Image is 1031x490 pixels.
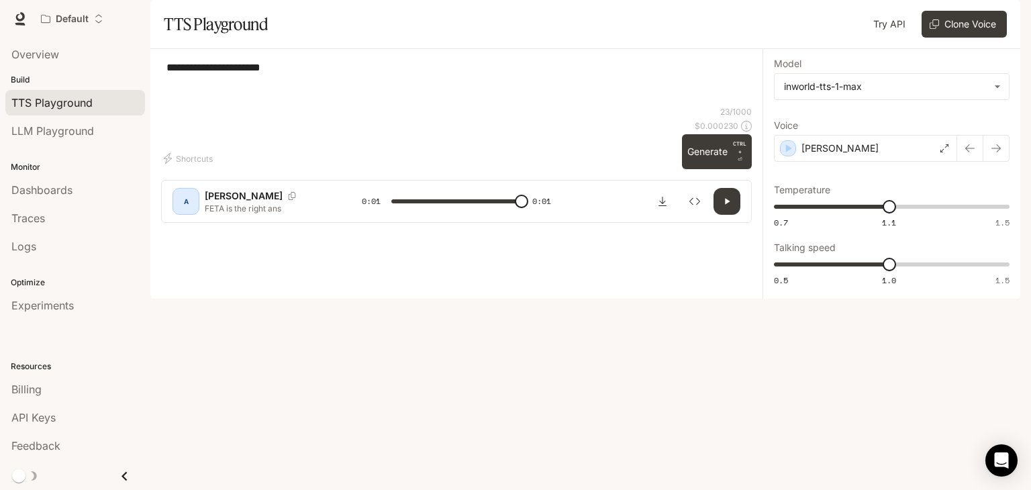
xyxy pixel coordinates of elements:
[283,192,301,200] button: Copy Voice ID
[532,195,551,208] span: 0:01
[774,217,788,228] span: 0.7
[775,74,1009,99] div: inworld-tts-1-max
[161,148,218,169] button: Shortcuts
[205,189,283,203] p: [PERSON_NAME]
[995,217,1010,228] span: 1.5
[774,185,830,195] p: Temperature
[681,188,708,215] button: Inspect
[922,11,1007,38] button: Clone Voice
[868,11,911,38] a: Try API
[801,142,879,155] p: [PERSON_NAME]
[175,191,197,212] div: A
[164,11,268,38] h1: TTS Playground
[774,121,798,130] p: Voice
[205,203,330,214] p: FETA is the right ans
[882,275,896,286] span: 1.0
[733,140,746,156] p: CTRL +
[35,5,109,32] button: Open workspace menu
[695,120,738,132] p: $ 0.000230
[784,80,987,93] div: inworld-tts-1-max
[774,243,836,252] p: Talking speed
[362,195,381,208] span: 0:01
[985,444,1018,477] div: Open Intercom Messenger
[682,134,752,169] button: GenerateCTRL +⏎
[995,275,1010,286] span: 1.5
[774,275,788,286] span: 0.5
[720,106,752,117] p: 23 / 1000
[733,140,746,164] p: ⏎
[774,59,801,68] p: Model
[649,188,676,215] button: Download audio
[882,217,896,228] span: 1.1
[56,13,89,25] p: Default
